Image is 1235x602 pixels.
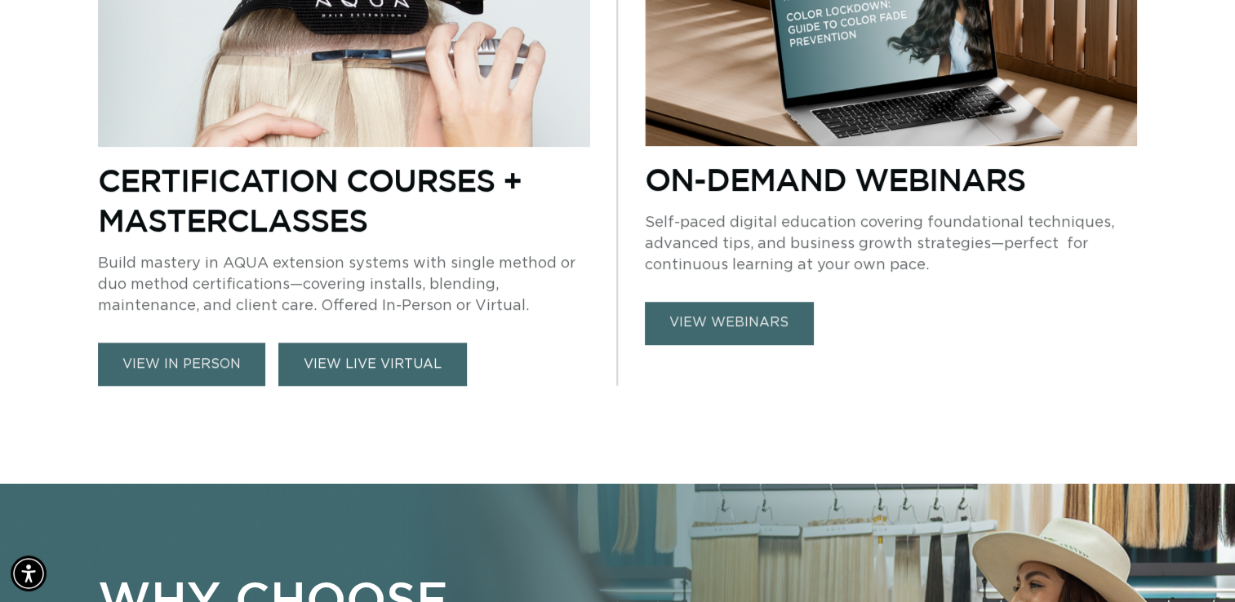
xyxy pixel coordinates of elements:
[98,160,590,240] p: Certification Courses + Masterclasses
[645,159,1137,199] p: On-Demand Webinars
[1153,524,1235,602] iframe: Chat Widget
[11,556,47,591] div: Accessibility Menu
[645,212,1137,276] p: Self-paced digital education covering foundational techniques, advanced tips, and business growth...
[98,253,590,316] p: Build mastery in AQUA extension systems with single method or duo method certifications—covering ...
[278,343,467,386] a: VIEW LIVE VIRTUAL
[98,343,265,386] a: view in person
[645,302,813,343] a: view webinars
